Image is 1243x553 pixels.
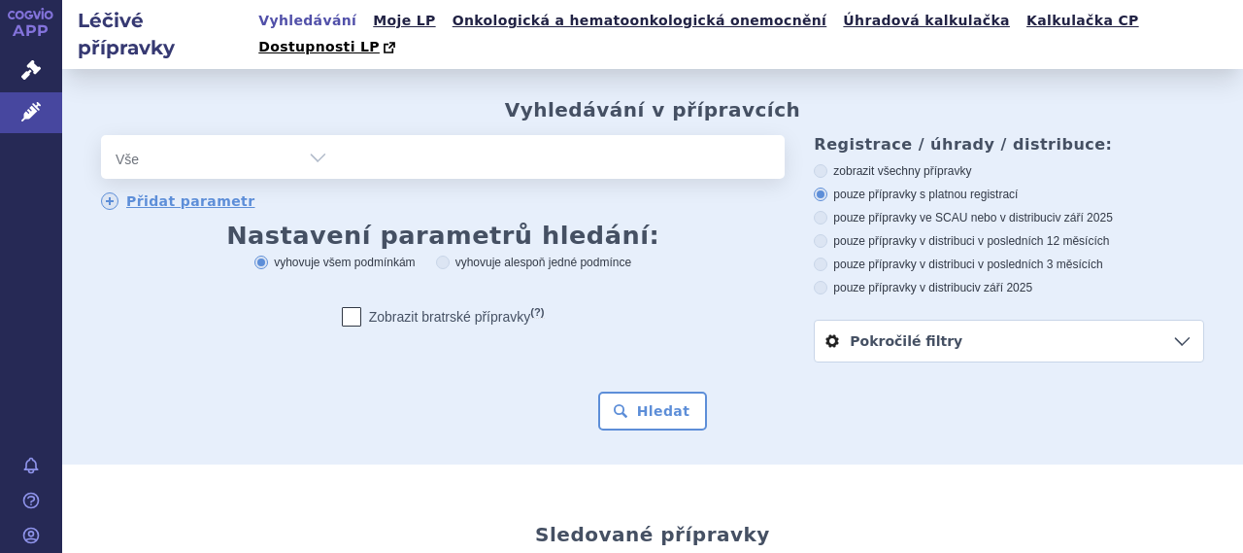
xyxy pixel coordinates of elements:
label: pouze přípravky v distribuci v posledních 3 měsících [814,257,1204,272]
h3: Registrace / úhrady / distribuce: [814,135,1204,154]
label: pouze přípravky v distribuci v posledních 12 měsících [814,233,1204,249]
button: Hledat [598,392,708,431]
abbr: (?) [530,306,544,319]
a: Moje LP [367,8,441,34]
label: Zobrazit bratrské přípravky [342,307,545,327]
a: Onkologická a hematoonkologická onemocnění [447,8,833,34]
a: Úhradová kalkulačka [837,8,1016,34]
label: pouze přípravky v distribuci [814,280,1204,295]
a: Vyhledávání [252,8,362,34]
h2: Léčivé přípravky [62,7,252,61]
span: v září 2025 [1055,211,1112,225]
label: pouze přípravky ve SCAU nebo v distribuci [814,210,1204,225]
h2: Vyhledávání v přípravcích [505,98,801,121]
a: Kalkulačka CP [1021,8,1145,34]
label: vyhovuje všem podmínkám [254,255,415,270]
label: vyhovuje alespoň jedné podmínce [436,255,631,270]
a: Pokročilé filtry [815,321,1203,362]
a: Dostupnosti LP [252,34,405,61]
h2: Sledované přípravky [535,523,770,546]
span: Dostupnosti LP [258,39,380,54]
a: Přidat parametr [101,192,255,210]
h3: Nastavení parametrů hledání: [101,226,785,245]
label: zobrazit všechny přípravky [814,163,1204,179]
span: v září 2025 [975,281,1032,294]
label: pouze přípravky s platnou registrací [814,187,1204,202]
